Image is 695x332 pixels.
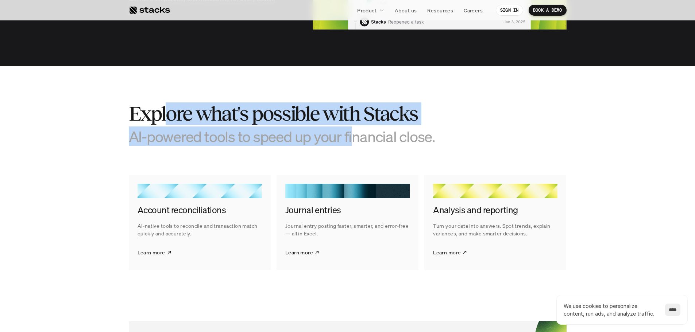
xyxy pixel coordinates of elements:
a: Learn more [433,243,467,261]
h4: Journal entries [285,204,410,216]
p: AI-native tools to reconcile and transaction match quickly and accurately. [138,222,262,237]
h4: Analysis and reporting [433,204,557,216]
p: Journal entry posting faster, smarter, and error-free — all in Excel. [285,222,410,237]
p: SIGN IN [500,8,519,13]
a: BOOK A DEMO [529,5,567,16]
p: Product [357,7,377,14]
a: Learn more [138,243,172,261]
p: Resources [427,7,453,14]
a: About us [390,4,421,17]
h3: AI-powered tools to speed up your financial close. [129,128,457,145]
a: SIGN IN [496,5,523,16]
h4: Account reconciliations [138,204,262,216]
a: Careers [459,4,487,17]
p: Learn more [433,249,461,256]
h2: Explore what's possible with Stacks [129,102,457,125]
p: Learn more [138,249,165,256]
a: Resources [423,4,457,17]
p: We use cookies to personalize content, run ads, and analyze traffic. [564,302,658,317]
a: Privacy Policy [86,139,118,144]
p: BOOK A DEMO [533,8,562,13]
a: Learn more [285,243,320,261]
p: Careers [464,7,483,14]
p: Learn more [285,249,313,256]
p: About us [395,7,417,14]
p: Turn your data into answers. Spot trends, explain variances, and make smarter decisions. [433,222,557,237]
